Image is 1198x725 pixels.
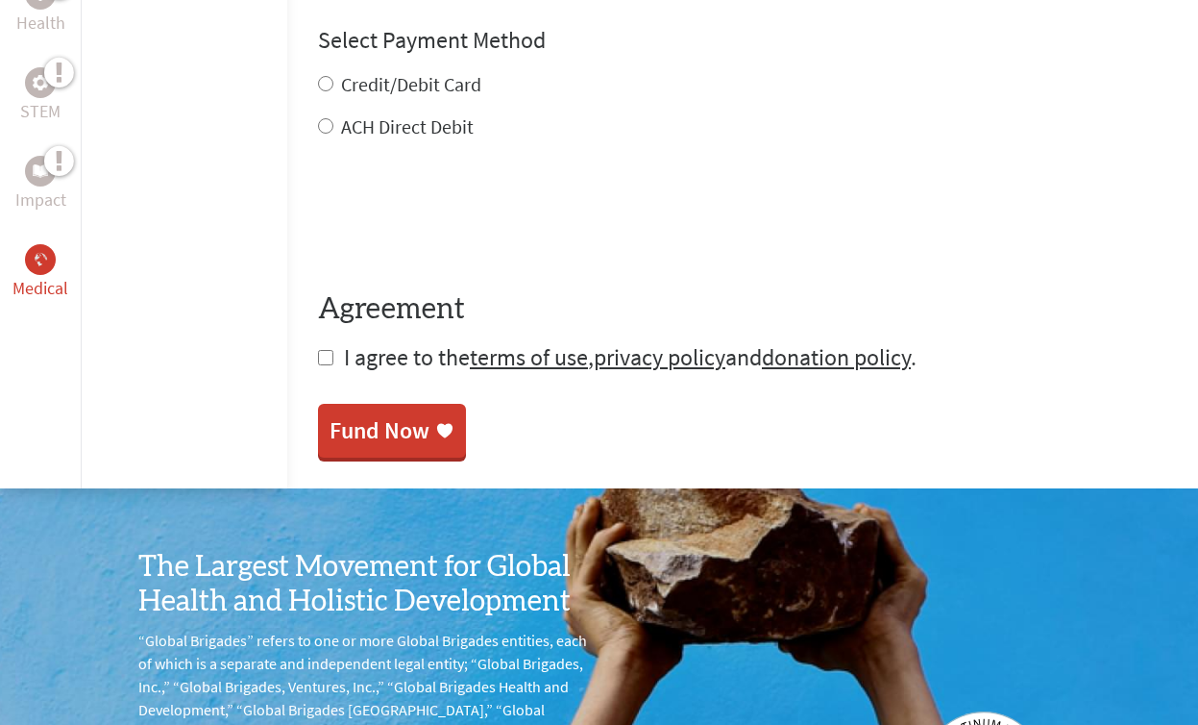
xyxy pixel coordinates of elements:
img: Impact [33,164,48,178]
span: I agree to the , and . [344,342,917,372]
a: ImpactImpact [15,156,66,213]
div: STEM [25,67,56,98]
a: Fund Now [318,404,466,458]
iframe: reCAPTCHA [318,179,610,254]
div: Impact [25,156,56,187]
a: privacy policy [594,342,725,372]
p: STEM [20,98,61,125]
div: Fund Now [330,415,429,446]
p: Medical [12,275,68,302]
h4: Agreement [318,292,1167,327]
a: terms of use [470,342,588,372]
h4: Select Payment Method [318,25,1167,56]
h3: The Largest Movement for Global Health and Holistic Development [138,550,599,619]
label: ACH Direct Debit [341,114,474,138]
img: Medical [33,252,48,267]
a: STEMSTEM [20,67,61,125]
p: Impact [15,187,66,213]
a: MedicalMedical [12,244,68,302]
p: Health [16,10,65,37]
a: donation policy [762,342,911,372]
label: Credit/Debit Card [341,72,481,96]
img: STEM [33,75,48,90]
div: Medical [25,244,56,275]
